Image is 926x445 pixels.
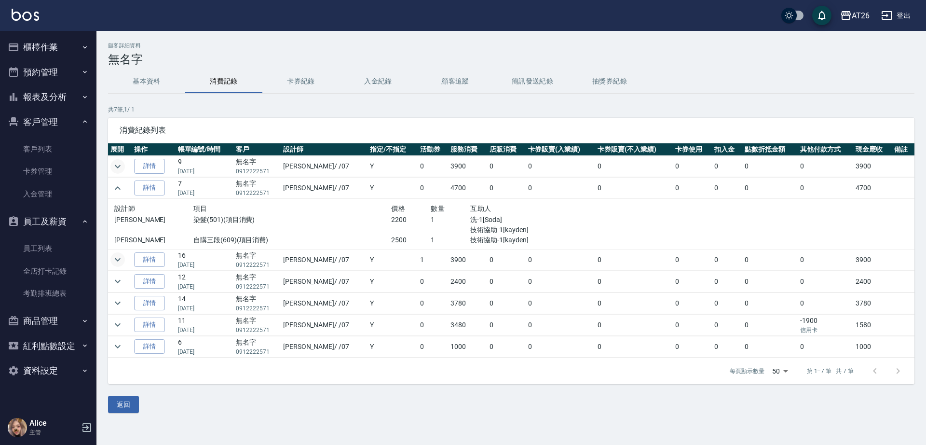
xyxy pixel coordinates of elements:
td: 14 [176,292,234,314]
td: 0 [418,336,449,357]
td: [PERSON_NAME] / /07 [281,156,368,177]
h2: 顧客詳細資料 [108,42,914,49]
a: 詳情 [134,318,165,333]
td: Y [368,271,418,292]
td: 0 [595,249,673,270]
div: 50 [768,358,791,384]
a: 客戶列表 [4,138,93,160]
th: 活動券 [418,143,449,156]
button: expand row [110,252,125,267]
td: 3900 [853,249,892,270]
p: 主管 [29,428,79,437]
p: 信用卡 [800,326,851,334]
td: 0 [595,156,673,177]
a: 詳情 [134,159,165,174]
td: 無名字 [233,271,280,292]
span: 設計師 [114,205,135,212]
td: 0 [742,314,798,335]
button: 返回 [108,396,139,414]
td: 11 [176,314,234,335]
td: 4700 [853,178,892,199]
td: 1000 [853,336,892,357]
a: 詳情 [134,274,165,289]
th: 現金應收 [853,143,892,156]
span: 互助人 [470,205,491,212]
button: 簡訊發送紀錄 [494,70,571,93]
td: 0 [595,178,673,199]
p: [PERSON_NAME] [114,215,193,225]
td: 0 [673,292,712,314]
p: 0912222571 [236,326,278,334]
p: 每頁顯示數量 [730,367,764,375]
td: 0 [418,314,449,335]
button: save [812,6,831,25]
button: 抽獎券紀錄 [571,70,648,93]
a: 詳情 [134,296,165,311]
p: 技術協助-1[kayden] [470,235,589,245]
td: 16 [176,249,234,270]
td: 0 [798,249,853,270]
h3: 無名字 [108,53,914,66]
p: 0912222571 [236,261,278,269]
td: 0 [742,178,798,199]
p: 0912222571 [236,189,278,197]
p: 0912222571 [236,304,278,313]
th: 指定/不指定 [368,143,418,156]
button: 資料設定 [4,358,93,383]
td: 0 [418,156,449,177]
td: 3780 [853,292,892,314]
p: 1 [431,235,470,245]
a: 入金管理 [4,183,93,205]
td: 3900 [448,156,487,177]
button: expand row [110,296,125,310]
p: 第 1–7 筆 共 7 筆 [807,367,854,375]
a: 考勤排班總表 [4,282,93,305]
img: Person [8,418,27,437]
p: [DATE] [178,189,231,197]
button: 員工及薪資 [4,209,93,234]
p: [DATE] [178,261,231,269]
td: 0 [798,271,853,292]
td: 0 [673,156,712,177]
span: 消費紀錄列表 [120,125,903,135]
td: 1 [418,249,449,270]
td: 0 [595,336,673,357]
span: 數量 [431,205,445,212]
td: 0 [673,336,712,357]
td: 0 [673,314,712,335]
a: 卡券管理 [4,160,93,182]
td: 0 [487,292,526,314]
button: expand row [110,159,125,174]
button: expand row [110,318,125,332]
h5: Alice [29,418,79,428]
td: 0 [595,314,673,335]
td: 7 [176,178,234,199]
button: 預約管理 [4,60,93,85]
button: 客戶管理 [4,110,93,135]
p: 洗-1[Soda] [470,215,589,225]
td: 0 [798,156,853,177]
td: 無名字 [233,314,280,335]
a: 詳情 [134,252,165,267]
th: 卡券使用 [673,143,712,156]
td: 9 [176,156,234,177]
td: 0 [742,249,798,270]
a: 詳情 [134,339,165,354]
span: 項目 [193,205,207,212]
td: 無名字 [233,249,280,270]
td: Y [368,156,418,177]
td: 0 [673,271,712,292]
td: 無名字 [233,336,280,357]
th: 設計師 [281,143,368,156]
button: expand row [110,181,125,195]
td: 3780 [448,292,487,314]
td: 0 [526,271,595,292]
td: 0 [712,249,743,270]
p: 2200 [391,215,431,225]
td: 無名字 [233,156,280,177]
span: 價格 [391,205,405,212]
td: [PERSON_NAME] / /07 [281,336,368,357]
a: 全店打卡記錄 [4,260,93,282]
td: 0 [712,271,743,292]
td: 0 [526,292,595,314]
